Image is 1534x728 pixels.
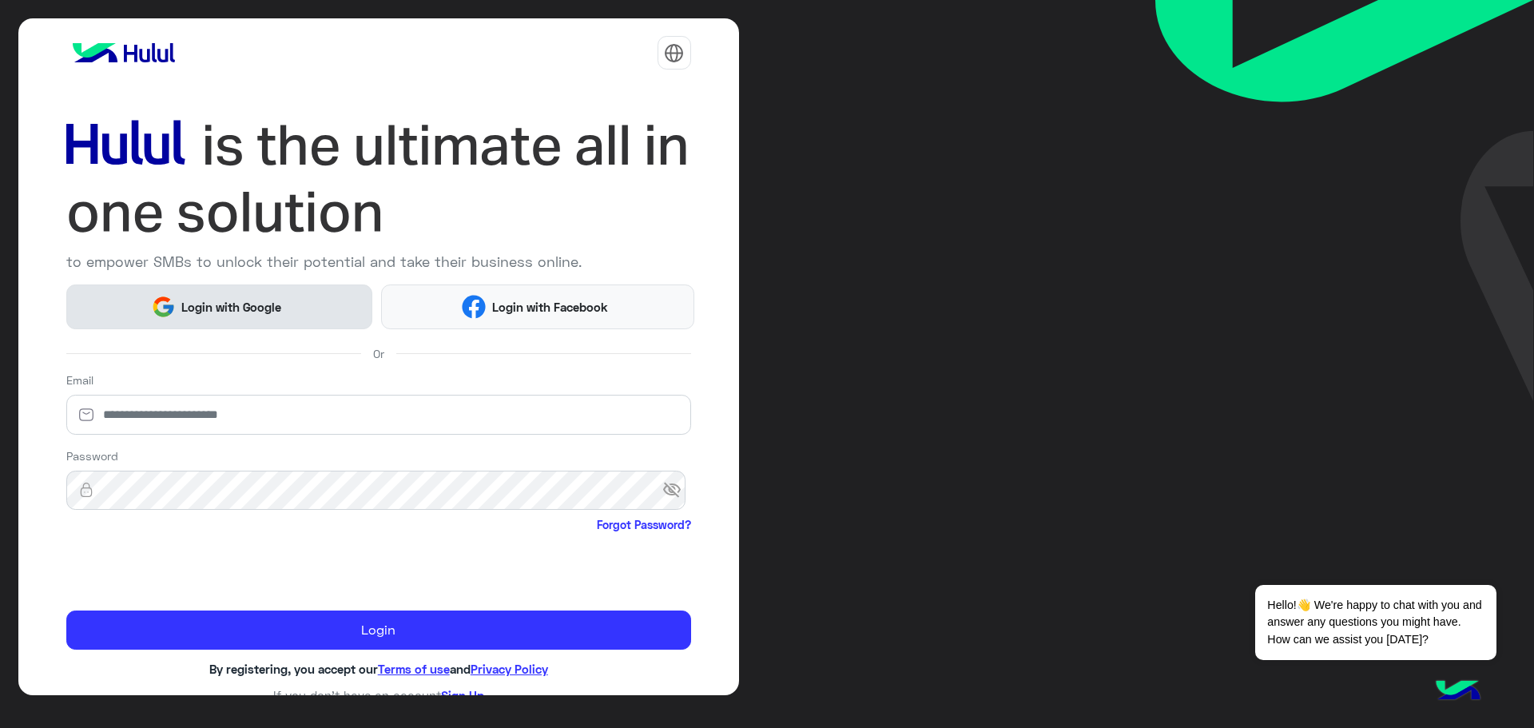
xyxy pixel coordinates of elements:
[486,298,614,316] span: Login with Facebook
[66,536,309,599] iframe: reCAPTCHA
[66,611,691,650] button: Login
[662,476,691,505] span: visibility_off
[66,482,106,498] img: lock
[1430,664,1486,720] img: hulul-logo.png
[381,284,693,328] button: Login with Facebook
[471,662,548,676] a: Privacy Policy
[450,662,471,676] span: and
[66,37,181,69] img: logo
[441,688,484,702] a: Sign Up
[66,372,93,388] label: Email
[151,295,175,319] img: Google
[66,112,691,245] img: hululLoginTitle_EN.svg
[176,298,288,316] span: Login with Google
[66,688,691,702] h6: If you don’t have an account
[373,345,384,362] span: Or
[1255,585,1496,660] span: Hello!👋 We're happy to chat with you and answer any questions you might have. How can we assist y...
[462,295,486,319] img: Facebook
[66,251,691,273] p: to empower SMBs to unlock their potential and take their business online.
[66,284,373,328] button: Login with Google
[209,662,378,676] span: By registering, you accept our
[66,448,118,464] label: Password
[664,43,684,63] img: tab
[66,407,106,423] img: email
[378,662,450,676] a: Terms of use
[597,516,691,533] a: Forgot Password?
